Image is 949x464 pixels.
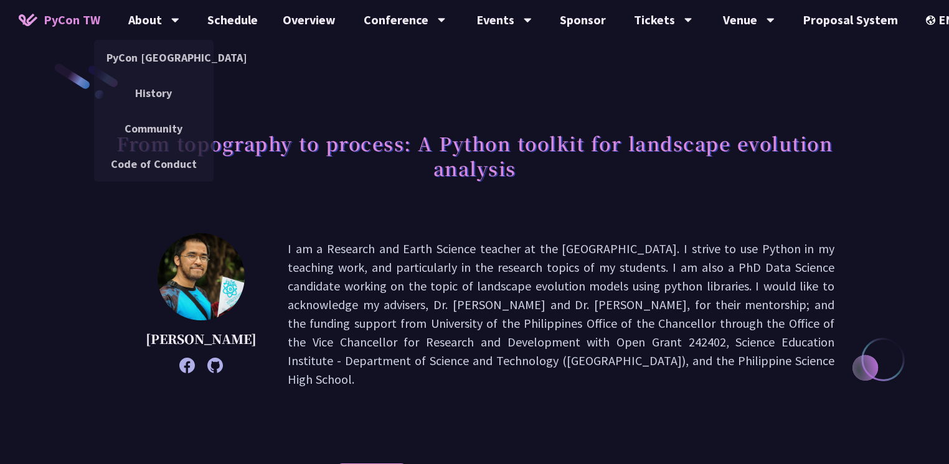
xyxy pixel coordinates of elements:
[158,233,245,320] img: Ricarido Saturay
[94,43,214,72] a: PyCon [GEOGRAPHIC_DATA]
[6,4,113,35] a: PyCon TW
[44,11,100,29] span: PyCon TW
[926,16,938,25] img: Locale Icon
[288,239,834,389] p: I am a Research and Earth Science teacher at the [GEOGRAPHIC_DATA]. I strive to use Python in my ...
[146,330,257,348] p: [PERSON_NAME]
[115,124,834,187] h1: From topography to process: A Python toolkit for landscape evolution analysis
[94,114,214,143] a: Community
[94,78,214,108] a: History
[94,149,214,179] a: Code of Conduct
[19,14,37,26] img: Home icon of PyCon TW 2025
